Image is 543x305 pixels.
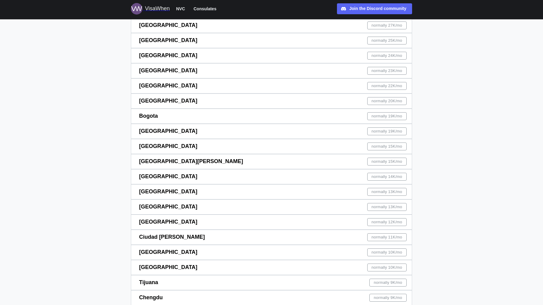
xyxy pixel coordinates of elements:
a: Join the Discord community [337,3,412,14]
span: [GEOGRAPHIC_DATA] [139,52,197,58]
span: normally 13K /mo [371,203,402,211]
span: normally 10K /mo [371,249,402,256]
a: [GEOGRAPHIC_DATA]normally 15K/mo [131,139,412,154]
span: [GEOGRAPHIC_DATA] [139,83,197,89]
span: Ciudad [PERSON_NAME] [139,234,205,240]
a: [GEOGRAPHIC_DATA]normally 19K/mo [131,124,412,139]
a: [GEOGRAPHIC_DATA]normally 12K/mo [131,215,412,230]
span: normally 22K /mo [371,82,402,90]
span: normally 14K /mo [371,173,402,180]
span: normally 24K /mo [371,52,402,59]
span: [GEOGRAPHIC_DATA][PERSON_NAME] [139,158,243,164]
span: [GEOGRAPHIC_DATA] [139,98,197,104]
span: normally 27K /mo [371,22,402,29]
a: [GEOGRAPHIC_DATA]normally 20K/mo [131,93,412,109]
a: [GEOGRAPHIC_DATA]normally 22K/mo [131,78,412,93]
span: [GEOGRAPHIC_DATA] [139,173,197,179]
a: Tijuananormally 9K/mo [131,275,412,290]
span: normally 9K /mo [374,279,402,286]
span: [GEOGRAPHIC_DATA] [139,219,197,225]
span: Bogota [139,113,158,119]
div: Join the Discord community [349,5,406,12]
a: [GEOGRAPHIC_DATA][PERSON_NAME]normally 15K/mo [131,154,412,169]
a: [GEOGRAPHIC_DATA]normally 10K/mo [131,260,412,275]
span: normally 9K /mo [374,294,402,301]
a: [GEOGRAPHIC_DATA]normally 13K/mo [131,184,412,199]
a: Logo for VisaWhen VisaWhen [131,3,170,15]
span: normally 13K /mo [371,188,402,195]
span: [GEOGRAPHIC_DATA] [139,22,197,28]
a: Bogotanormally 19K/mo [131,109,412,124]
span: Chengdu [139,294,163,300]
span: normally 20K /mo [371,97,402,105]
span: normally 25K /mo [371,37,402,44]
span: NVC [176,5,185,12]
span: [GEOGRAPHIC_DATA] [139,67,197,74]
span: [GEOGRAPHIC_DATA] [139,249,197,255]
span: [GEOGRAPHIC_DATA] [139,128,197,134]
a: [GEOGRAPHIC_DATA]normally 23K/mo [131,63,412,78]
img: Logo for VisaWhen [131,3,142,15]
span: [GEOGRAPHIC_DATA] [139,143,197,149]
span: normally 11K /mo [371,234,402,241]
span: normally 15K /mo [371,158,402,165]
button: NVC [173,5,188,13]
a: Ciudad [PERSON_NAME]normally 11K/mo [131,230,412,245]
a: [GEOGRAPHIC_DATA]normally 14K/mo [131,169,412,184]
span: normally 15K /mo [371,143,402,150]
span: Consulates [194,5,216,12]
button: Consulates [191,5,219,13]
span: [GEOGRAPHIC_DATA] [139,204,197,210]
span: [GEOGRAPHIC_DATA] [139,264,197,270]
span: normally 23K /mo [371,67,402,74]
a: [GEOGRAPHIC_DATA]normally 10K/mo [131,245,412,260]
span: normally 10K /mo [371,264,402,271]
span: Tijuana [139,279,158,285]
a: [GEOGRAPHIC_DATA]normally 13K/mo [131,199,412,215]
div: VisaWhen [145,5,170,13]
span: normally 12K /mo [371,218,402,226]
span: normally 19K /mo [371,128,402,135]
a: [GEOGRAPHIC_DATA]normally 27K/mo [131,18,412,33]
span: [GEOGRAPHIC_DATA] [139,189,197,195]
a: [GEOGRAPHIC_DATA]normally 25K/mo [131,33,412,48]
span: normally 19K /mo [371,113,402,120]
span: [GEOGRAPHIC_DATA] [139,37,197,43]
a: [GEOGRAPHIC_DATA]normally 24K/mo [131,48,412,63]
